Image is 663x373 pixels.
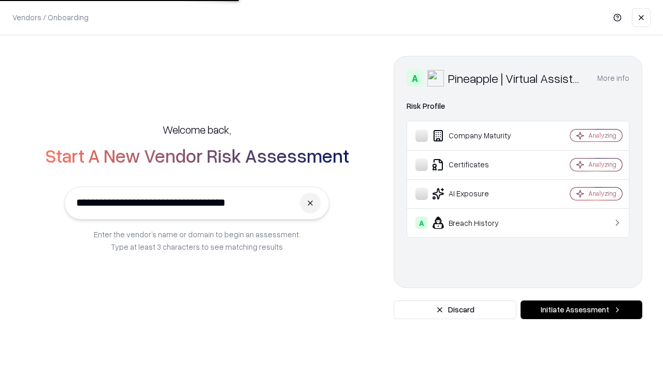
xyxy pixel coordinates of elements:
[448,70,585,87] div: Pineapple | Virtual Assistant Agency
[588,160,616,169] div: Analyzing
[427,70,444,87] img: Pineapple | Virtual Assistant Agency
[94,228,300,253] p: Enter the vendor’s name or domain to begin an assessment. Type at least 3 characters to see match...
[415,188,539,200] div: AI Exposure
[12,12,89,23] p: Vendors / Onboarding
[415,217,539,229] div: Breach History
[415,130,539,142] div: Company Maturity
[521,300,642,319] button: Initiate Assessment
[415,159,539,171] div: Certificates
[588,131,616,140] div: Analyzing
[163,122,231,137] h5: Welcome back,
[407,100,629,112] div: Risk Profile
[415,217,428,229] div: A
[597,69,629,88] button: More info
[394,300,516,319] button: Discard
[45,145,349,166] h2: Start A New Vendor Risk Assessment
[407,70,423,87] div: A
[588,189,616,198] div: Analyzing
